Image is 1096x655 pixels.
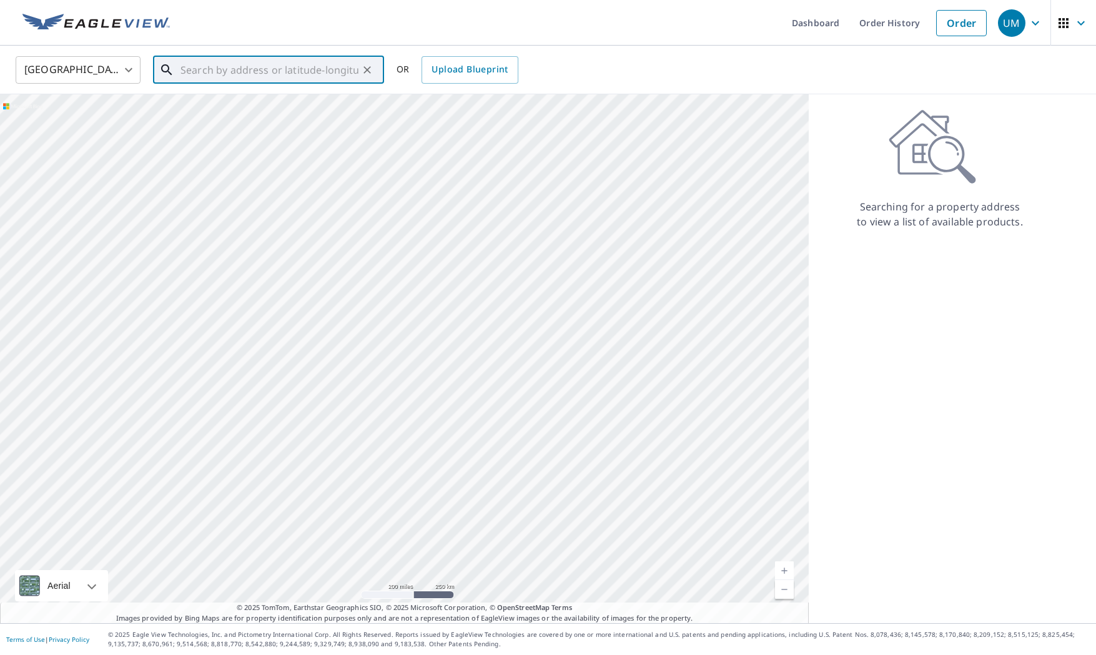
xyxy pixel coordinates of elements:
[49,635,89,644] a: Privacy Policy
[775,561,794,580] a: Current Level 5, Zoom In
[998,9,1025,37] div: UM
[15,570,108,601] div: Aerial
[856,199,1024,229] p: Searching for a property address to view a list of available products.
[16,52,141,87] div: [GEOGRAPHIC_DATA]
[108,630,1090,649] p: © 2025 Eagle View Technologies, Inc. and Pictometry International Corp. All Rights Reserved. Repo...
[237,603,572,613] span: © 2025 TomTom, Earthstar Geographics SIO, © 2025 Microsoft Corporation, ©
[358,61,376,79] button: Clear
[936,10,987,36] a: Order
[551,603,572,612] a: Terms
[6,635,45,644] a: Terms of Use
[497,603,550,612] a: OpenStreetMap
[775,580,794,599] a: Current Level 5, Zoom Out
[44,570,74,601] div: Aerial
[180,52,358,87] input: Search by address or latitude-longitude
[6,636,89,643] p: |
[432,62,508,77] span: Upload Blueprint
[22,14,170,32] img: EV Logo
[397,56,518,84] div: OR
[422,56,518,84] a: Upload Blueprint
